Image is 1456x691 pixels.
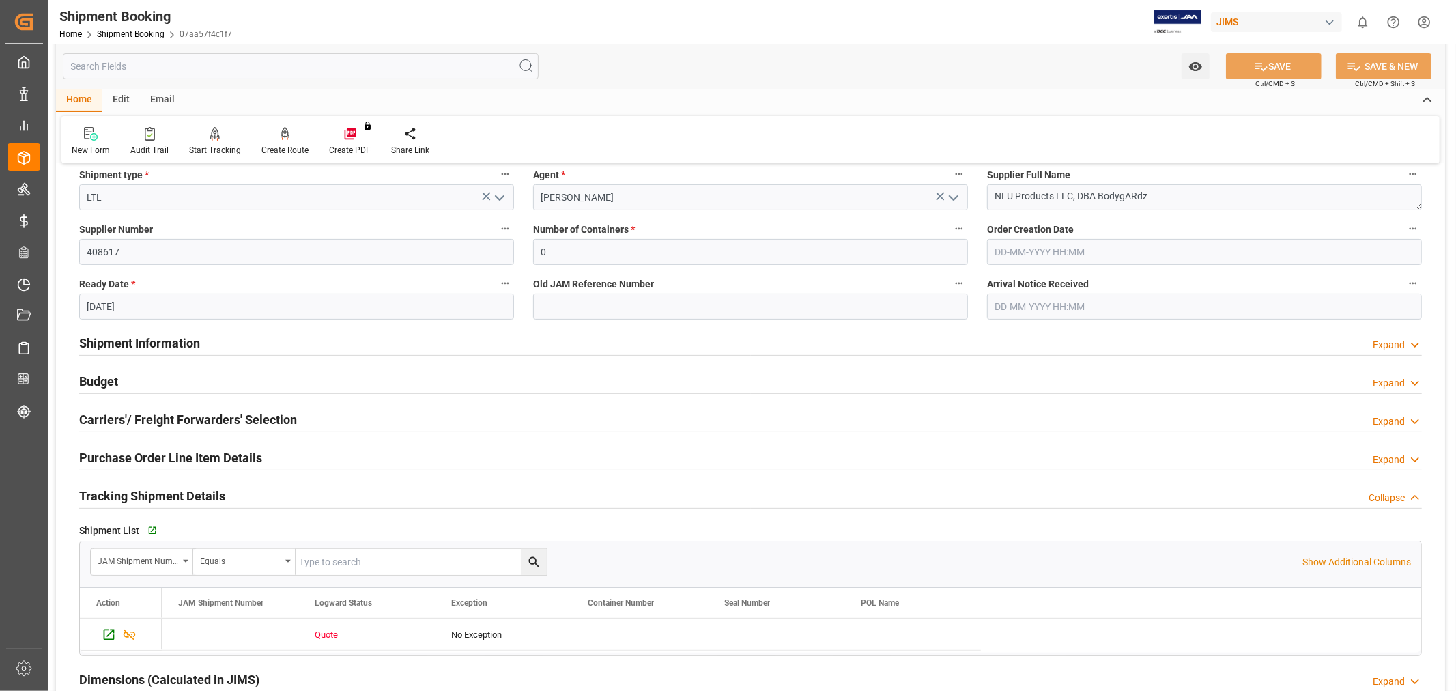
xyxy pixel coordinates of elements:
[315,619,418,651] div: Quote
[200,552,281,567] div: Equals
[261,144,309,156] div: Create Route
[1404,274,1422,292] button: Arrival Notice Received
[59,29,82,39] a: Home
[1211,12,1342,32] div: JIMS
[79,294,514,320] input: DD-MM-YYYY
[1373,338,1405,352] div: Expand
[79,410,297,429] h2: Carriers'/ Freight Forwarders' Selection
[496,274,514,292] button: Ready Date *
[79,449,262,467] h2: Purchase Order Line Item Details
[1182,53,1210,79] button: open menu
[724,598,770,608] span: Seal Number
[1404,220,1422,238] button: Order Creation Date
[296,549,547,575] input: Type to search
[1373,675,1405,689] div: Expand
[1404,165,1422,183] button: Supplier Full Name
[451,619,555,651] div: No Exception
[1369,491,1405,505] div: Collapse
[79,277,135,292] span: Ready Date
[178,598,263,608] span: JAM Shipment Number
[1378,7,1409,38] button: Help Center
[987,277,1089,292] span: Arrival Notice Received
[1373,376,1405,391] div: Expand
[588,598,654,608] span: Container Number
[1226,53,1322,79] button: SAVE
[533,277,654,292] span: Old JAM Reference Number
[102,89,140,112] div: Edit
[987,223,1074,237] span: Order Creation Date
[72,144,110,156] div: New Form
[315,598,372,608] span: Logward Status
[950,165,968,183] button: Agent *
[189,144,241,156] div: Start Tracking
[130,144,169,156] div: Audit Trail
[987,168,1070,182] span: Supplier Full Name
[533,223,635,237] span: Number of Containers
[79,334,200,352] h2: Shipment Information
[63,53,539,79] input: Search Fields
[987,294,1422,320] input: DD-MM-YYYY HH:MM
[1336,53,1431,79] button: SAVE & NEW
[97,29,165,39] a: Shipment Booking
[1347,7,1378,38] button: show 0 new notifications
[80,619,162,651] div: Press SPACE to select this row.
[79,487,225,505] h2: Tracking Shipment Details
[943,187,963,208] button: open menu
[987,239,1422,265] input: DD-MM-YYYY HH:MM
[1154,10,1201,34] img: Exertis%20JAM%20-%20Email%20Logo.jpg_1722504956.jpg
[391,144,429,156] div: Share Link
[451,598,487,608] span: Exception
[162,619,981,651] div: Press SPACE to select this row.
[79,223,153,237] span: Supplier Number
[533,168,565,182] span: Agent
[489,187,509,208] button: open menu
[193,549,296,575] button: open menu
[950,274,968,292] button: Old JAM Reference Number
[1302,555,1411,569] p: Show Additional Columns
[91,549,193,575] button: open menu
[1373,453,1405,467] div: Expand
[521,549,547,575] button: search button
[496,165,514,183] button: Shipment type *
[96,598,120,608] div: Action
[79,168,149,182] span: Shipment type
[1255,79,1295,89] span: Ctrl/CMD + S
[1211,9,1347,35] button: JIMS
[79,524,139,538] span: Shipment List
[79,372,118,391] h2: Budget
[1355,79,1415,89] span: Ctrl/CMD + Shift + S
[861,598,899,608] span: POL Name
[950,220,968,238] button: Number of Containers *
[79,671,259,689] h2: Dimensions (Calculated in JIMS)
[1373,414,1405,429] div: Expand
[56,89,102,112] div: Home
[140,89,185,112] div: Email
[496,220,514,238] button: Supplier Number
[59,6,232,27] div: Shipment Booking
[98,552,178,567] div: JAM Shipment Number
[987,184,1422,210] textarea: NLU Products LLC, DBA BodygARdz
